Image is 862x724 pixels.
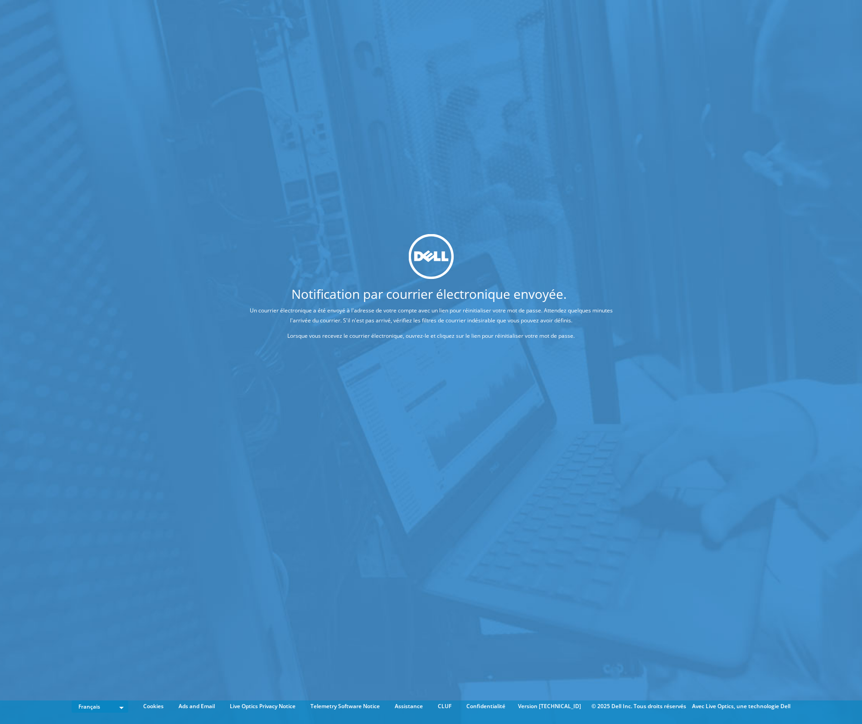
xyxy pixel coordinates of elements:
[692,701,790,711] li: Avec Live Optics, une technologie Dell
[431,701,458,711] a: CLUF
[216,288,642,300] h1: Notification par courrier électronique envoyée.
[587,701,691,711] li: © 2025 Dell Inc. Tous droits réservés
[304,701,387,711] a: Telemetry Software Notice
[136,701,170,711] a: Cookies
[408,234,454,279] img: dell_svg_logo.svg
[250,331,613,341] p: Lorsque vous recevez le courrier électronique, ouvrez-le et cliquez sur le lien pour réinitialise...
[460,701,512,711] a: Confidentialité
[513,701,586,711] li: Version [TECHNICAL_ID]
[172,701,222,711] a: Ads and Email
[250,306,613,326] p: Un courrier électronique a été envoyé à l'adresse de votre compte avec un lien pour réinitialiser...
[223,701,302,711] a: Live Optics Privacy Notice
[388,701,430,711] a: Assistance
